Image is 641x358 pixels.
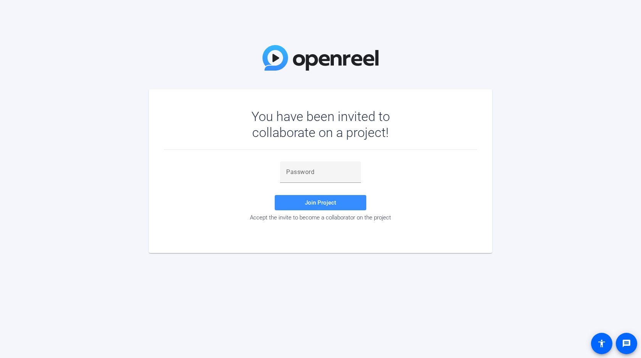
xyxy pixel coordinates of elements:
[286,168,355,177] input: Password
[622,339,631,348] mat-icon: message
[263,45,378,71] img: OpenReel Logo
[164,214,477,221] div: Accept the invite to become a collaborator on the project
[305,199,336,206] span: Join Project
[597,339,606,348] mat-icon: accessibility
[229,108,412,140] div: You have been invited to collaborate on a project!
[275,195,366,210] button: Join Project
